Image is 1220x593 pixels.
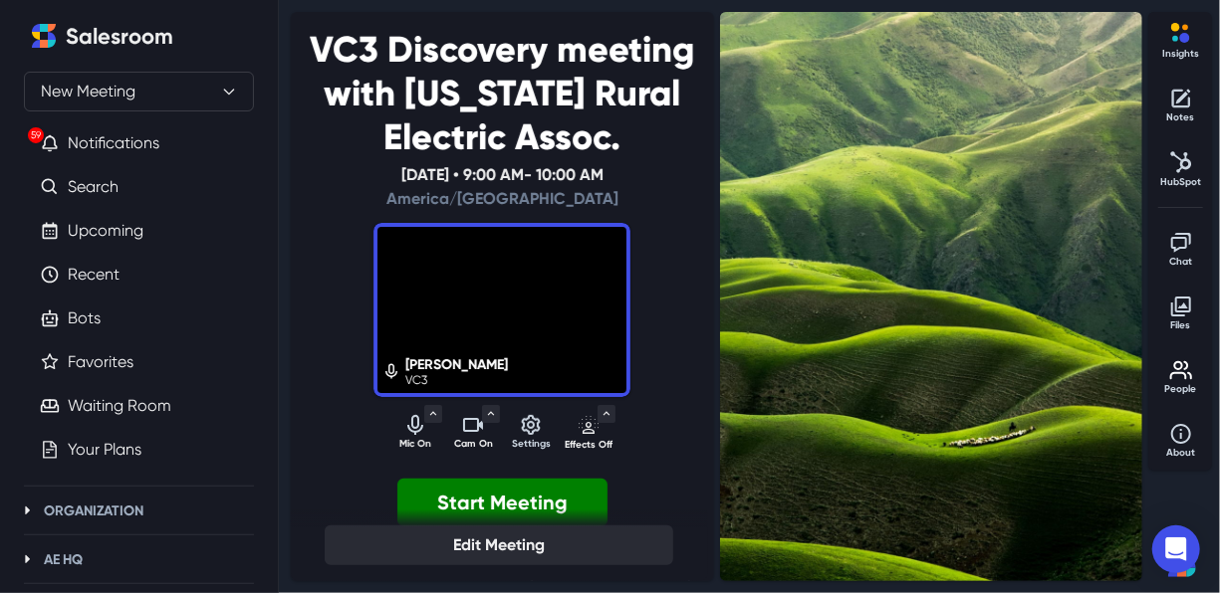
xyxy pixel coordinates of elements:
p: AE HQ [44,549,83,570]
button: Toggle Menu [424,405,442,423]
button: New Meeting [24,72,254,111]
p: Effects Off [564,438,613,453]
p: Cam On [448,437,498,452]
button: Start Meeting [397,479,608,526]
a: Upcoming [68,219,143,243]
p: Insights [1156,47,1206,62]
button: Edit Meeting [325,525,673,565]
button: Toggle chat [1156,224,1206,272]
p: [DATE] • 9:00 AM - 10:00 AM [307,163,698,211]
p: Files [1156,318,1206,333]
button: Toggle notes [1156,80,1206,127]
h1: VC3 Discovery meeting with [US_STATE] Rural Electric Assoc. [307,28,698,159]
a: Search [68,175,119,199]
button: 59Notifications [24,123,254,163]
div: Open Intercom Messenger [1152,525,1200,573]
p: VC3 [405,371,508,389]
p: Settings [506,437,556,452]
p: [PERSON_NAME] [405,354,508,375]
button: Mute audio [390,406,440,454]
a: Home [24,16,64,56]
p: Mic On [390,437,440,452]
span: America/[GEOGRAPHIC_DATA] [386,189,618,208]
p: About [1156,446,1206,461]
a: Bots [68,306,101,330]
p: HubSpot [1156,175,1206,190]
p: Chat [1156,255,1206,270]
button: Turn off camera [448,406,498,454]
button: Toggle Menu [482,405,500,423]
p: Notes [1156,110,1206,125]
button: Background Effects [564,406,613,454]
button: Toggle about [1156,415,1206,463]
button: Toggle AE HQ [16,547,40,571]
button: Toggle Insights [1156,16,1206,64]
a: Your Plans [68,438,141,462]
h2: Salesroom [66,24,173,50]
button: Toggle Organization [16,498,40,522]
p: Organization [44,500,143,521]
a: Favorites [68,350,133,374]
img: VC3 Discovery meeting with Minnesota Rural Electric Assoc. [720,12,1142,581]
button: Settings [506,406,556,454]
div: Edit profile [381,354,508,389]
button: Toggle Menu [598,405,615,423]
button: Toggle HubSpot [1156,143,1206,191]
button: Toggle people [1156,351,1206,399]
p: People [1156,382,1206,397]
a: Waiting Room [68,394,171,418]
a: Recent [68,263,120,287]
svg: unmuted [381,362,401,380]
button: Toggle files [1156,288,1206,335]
